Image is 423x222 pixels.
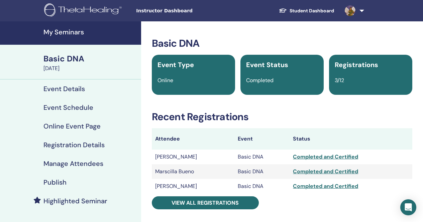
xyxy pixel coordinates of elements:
[157,77,173,84] span: Online
[152,164,234,179] td: Marscilla Bueno
[152,150,234,164] td: [PERSON_NAME]
[152,196,259,209] a: View all registrations
[400,199,416,215] div: Open Intercom Messenger
[234,164,290,179] td: Basic DNA
[43,64,137,72] div: [DATE]
[43,197,107,205] h4: Highlighted Seminar
[293,153,409,161] div: Completed and Certified
[234,128,290,150] th: Event
[293,168,409,176] div: Completed and Certified
[152,128,234,150] th: Attendee
[44,3,124,18] img: logo.png
[136,7,236,14] span: Instructor Dashboard
[234,150,290,164] td: Basic DNA
[279,8,287,13] img: graduation-cap-white.svg
[43,122,101,130] h4: Online Event Page
[345,5,355,16] img: default.jpg
[246,60,288,69] span: Event Status
[43,160,103,168] h4: Manage Attendees
[39,53,141,72] a: Basic DNA[DATE]
[43,178,67,186] h4: Publish
[43,103,93,112] h4: Event Schedule
[43,141,105,149] h4: Registration Details
[152,111,412,123] h3: Recent Registrations
[172,199,239,206] span: View all registrations
[152,37,412,49] h3: Basic DNA
[43,53,137,64] div: Basic DNA
[43,28,137,36] h4: My Seminars
[152,179,234,194] td: [PERSON_NAME]
[290,128,412,150] th: Status
[274,5,339,17] a: Student Dashboard
[293,182,409,190] div: Completed and Certified
[43,85,85,93] h4: Event Details
[335,60,378,69] span: Registrations
[234,179,290,194] td: Basic DNA
[157,60,194,69] span: Event Type
[246,77,274,84] span: Completed
[335,77,344,84] span: 3/12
